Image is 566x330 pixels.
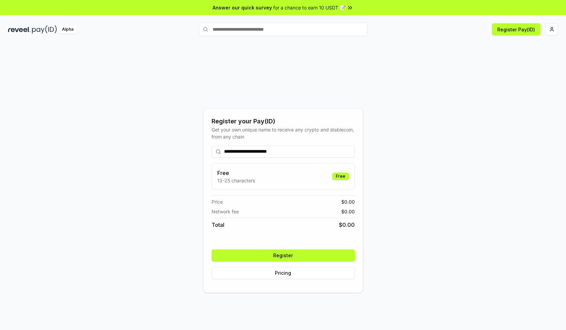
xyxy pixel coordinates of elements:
button: Register Pay(ID) [492,23,540,35]
div: Alpha [58,25,77,34]
div: Get your own unique name to receive any crypto and stablecoin, from any chain [212,126,355,140]
button: Pricing [212,267,355,279]
h3: Free [217,169,255,177]
span: Answer our quick survey [213,4,272,11]
div: Free [332,173,349,180]
span: Price [212,198,223,205]
span: $ 0.00 [339,221,355,229]
span: Total [212,221,224,229]
span: for a chance to earn 10 USDT 📝 [273,4,345,11]
img: reveel_dark [8,25,31,34]
span: $ 0.00 [341,198,355,205]
button: Register [212,249,355,262]
div: Register your Pay(ID) [212,117,355,126]
p: 13-25 characters [217,177,255,184]
span: $ 0.00 [341,208,355,215]
span: Network fee [212,208,239,215]
img: pay_id [32,25,57,34]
